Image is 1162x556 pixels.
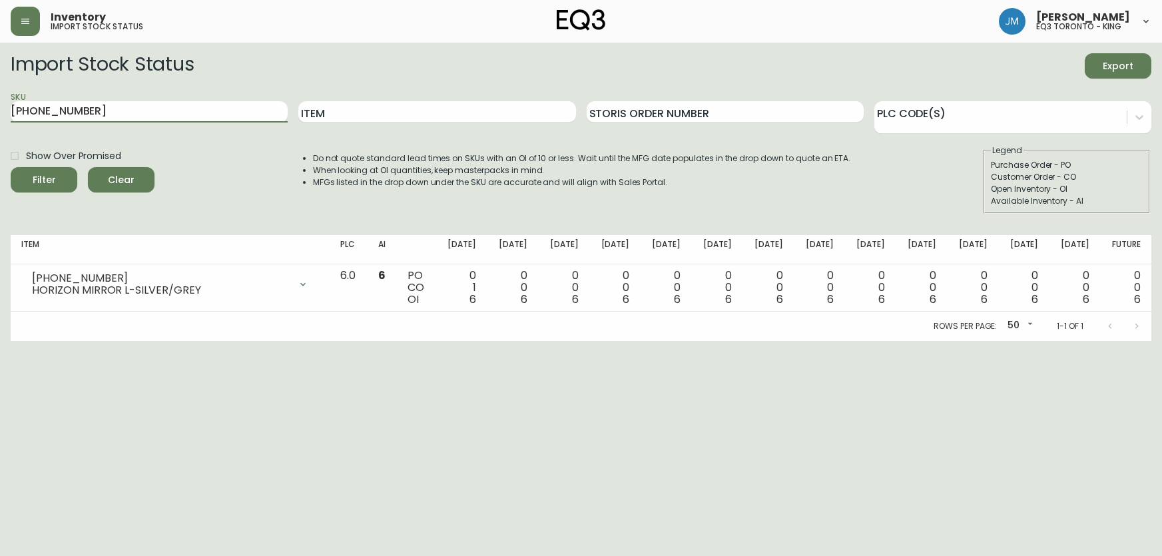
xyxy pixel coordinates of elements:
[991,183,1143,195] div: Open Inventory - OI
[11,53,194,79] h2: Import Stock Status
[1083,292,1089,307] span: 6
[26,149,121,163] span: Show Over Promised
[1134,292,1141,307] span: 6
[99,172,144,188] span: Clear
[1009,270,1039,306] div: 0 0
[11,235,330,264] th: Item
[1059,270,1089,306] div: 0 0
[436,235,487,264] th: [DATE]
[51,12,106,23] span: Inventory
[794,235,845,264] th: [DATE]
[521,292,527,307] span: 6
[51,23,143,31] h5: import stock status
[702,270,732,306] div: 0 0
[1085,53,1151,79] button: Export
[998,235,1049,264] th: [DATE]
[330,264,367,312] td: 6.0
[557,9,606,31] img: logo
[32,284,290,296] div: HORIZON MIRROR L-SILVER/GREY
[497,270,527,306] div: 0 0
[930,292,936,307] span: 6
[991,195,1143,207] div: Available Inventory - AI
[804,270,834,306] div: 0 0
[1111,270,1141,306] div: 0 0
[742,235,794,264] th: [DATE]
[651,270,681,306] div: 0 0
[446,270,476,306] div: 0 1
[1031,292,1038,307] span: 6
[538,235,589,264] th: [DATE]
[1095,58,1141,75] span: Export
[487,235,538,264] th: [DATE]
[623,292,629,307] span: 6
[408,270,425,306] div: PO CO
[1036,12,1130,23] span: [PERSON_NAME]
[313,164,851,176] li: When looking at OI quantities, keep masterpacks in mind.
[753,270,783,306] div: 0 0
[725,292,732,307] span: 6
[1002,315,1035,337] div: 50
[572,292,579,307] span: 6
[947,235,998,264] th: [DATE]
[691,235,742,264] th: [DATE]
[11,167,77,192] button: Filter
[674,292,681,307] span: 6
[896,235,947,264] th: [DATE]
[330,235,367,264] th: PLC
[991,171,1143,183] div: Customer Order - CO
[1057,320,1083,332] p: 1-1 of 1
[981,292,988,307] span: 6
[368,235,397,264] th: AI
[991,144,1023,156] legend: Legend
[999,8,1025,35] img: b88646003a19a9f750de19192e969c24
[549,270,579,306] div: 0 0
[844,235,896,264] th: [DATE]
[313,152,851,164] li: Do not quote standard lead times on SKUs with an OI of 10 or less. Wait until the MFG date popula...
[313,176,851,188] li: MFGs listed in the drop down under the SKU are accurate and will align with Sales Portal.
[378,268,386,283] span: 6
[32,272,290,284] div: [PHONE_NUMBER]
[934,320,997,332] p: Rows per page:
[21,270,319,299] div: [PHONE_NUMBER]HORIZON MIRROR L-SILVER/GREY
[827,292,834,307] span: 6
[589,235,641,264] th: [DATE]
[1049,235,1100,264] th: [DATE]
[878,292,885,307] span: 6
[469,292,476,307] span: 6
[1036,23,1121,31] h5: eq3 toronto - king
[776,292,783,307] span: 6
[906,270,936,306] div: 0 0
[88,167,154,192] button: Clear
[600,270,630,306] div: 0 0
[855,270,885,306] div: 0 0
[991,159,1143,171] div: Purchase Order - PO
[640,235,691,264] th: [DATE]
[958,270,988,306] div: 0 0
[1100,235,1151,264] th: Future
[408,292,419,307] span: OI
